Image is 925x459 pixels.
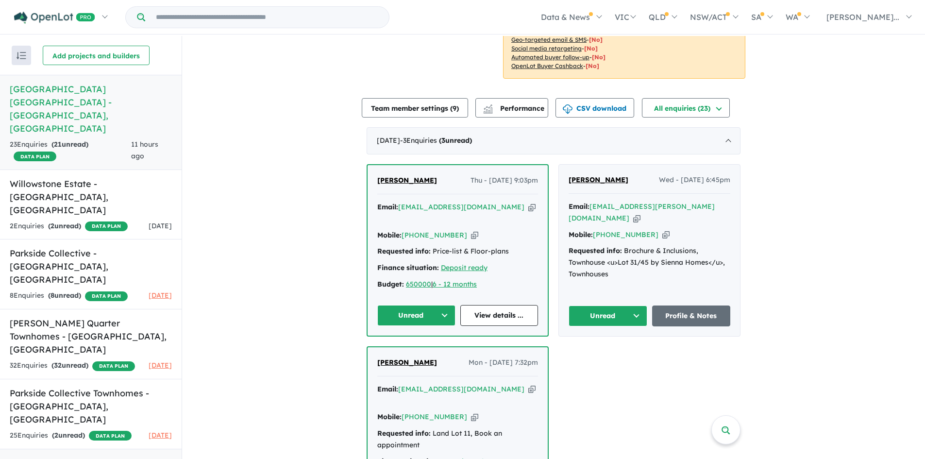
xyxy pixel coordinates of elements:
[563,104,572,114] img: download icon
[377,358,437,367] span: [PERSON_NAME]
[659,174,730,186] span: Wed - [DATE] 6:45pm
[569,245,730,280] div: Brochure & Inclusions, Townhouse <u>Lot 31/45 by Sienna Homes</u>, Townhouses
[377,305,455,326] button: Unread
[51,140,88,149] strong: ( unread)
[85,221,128,231] span: DATA PLAN
[48,221,81,230] strong: ( unread)
[377,246,538,257] div: Price-list & Floor-plans
[528,202,536,212] button: Copy
[483,107,493,114] img: bar-chart.svg
[149,291,172,300] span: [DATE]
[511,36,587,43] u: Geo-targeted email & SMS
[377,231,402,239] strong: Mobile:
[593,230,658,239] a: [PHONE_NUMBER]
[569,174,628,186] a: [PERSON_NAME]
[826,12,899,22] span: [PERSON_NAME]...
[377,429,431,438] strong: Requested info:
[10,317,172,356] h5: [PERSON_NAME] Quarter Townhomes - [GEOGRAPHIC_DATA] , [GEOGRAPHIC_DATA]
[377,279,538,290] div: |
[149,361,172,370] span: [DATE]
[14,152,56,161] span: DATA PLAN
[377,357,437,369] a: [PERSON_NAME]
[439,136,472,145] strong: ( unread)
[10,387,172,426] h5: Parkside Collective Townhomes - [GEOGRAPHIC_DATA] , [GEOGRAPHIC_DATA]
[433,280,477,289] a: 6 - 12 months
[471,412,478,422] button: Copy
[50,291,54,300] span: 8
[377,247,431,255] strong: Requested info:
[17,52,26,59] img: sort.svg
[50,221,54,230] span: 2
[511,45,582,52] u: Social media retargeting
[10,430,132,442] div: 25 Enquir ies
[362,98,468,118] button: Team member settings (9)
[92,361,135,371] span: DATA PLAN
[398,385,524,393] a: [EMAIL_ADDRESS][DOMAIN_NAME]
[48,291,81,300] strong: ( unread)
[453,104,456,113] span: 9
[85,291,128,301] span: DATA PLAN
[584,45,598,52] span: [No]
[377,385,398,393] strong: Email:
[54,431,58,440] span: 2
[131,140,158,160] span: 11 hours ago
[377,280,404,289] strong: Budget:
[485,104,544,113] span: Performance
[54,140,62,149] span: 21
[10,221,128,232] div: 2 Enquir ies
[149,221,172,230] span: [DATE]
[10,247,172,286] h5: Parkside Collective - [GEOGRAPHIC_DATA] , [GEOGRAPHIC_DATA]
[149,431,172,440] span: [DATE]
[511,53,589,61] u: Automated buyer follow-up
[10,360,135,372] div: 32 Enquir ies
[377,203,398,211] strong: Email:
[441,136,445,145] span: 3
[367,127,740,154] div: [DATE]
[377,176,437,185] span: [PERSON_NAME]
[14,12,95,24] img: Openlot PRO Logo White
[406,280,431,289] a: 650000
[633,213,640,223] button: Copy
[475,98,548,118] button: Performance
[471,175,538,187] span: Thu - [DATE] 9:03pm
[484,104,492,110] img: line-chart.svg
[52,431,85,440] strong: ( unread)
[471,230,478,240] button: Copy
[377,428,538,451] div: Land Lot 11, Book an appointment
[402,412,467,421] a: [PHONE_NUMBER]
[642,98,730,118] button: All enquiries (23)
[10,139,131,162] div: 23 Enquir ies
[569,306,647,326] button: Unread
[377,412,402,421] strong: Mobile:
[147,7,387,28] input: Try estate name, suburb, builder or developer
[569,230,593,239] strong: Mobile:
[528,384,536,394] button: Copy
[469,357,538,369] span: Mon - [DATE] 7:32pm
[586,62,599,69] span: [No]
[398,203,524,211] a: [EMAIL_ADDRESS][DOMAIN_NAME]
[569,202,589,211] strong: Email:
[555,98,634,118] button: CSV download
[51,361,88,370] strong: ( unread)
[10,83,172,135] h5: [GEOGRAPHIC_DATA] [GEOGRAPHIC_DATA] - [GEOGRAPHIC_DATA] , [GEOGRAPHIC_DATA]
[441,263,488,272] a: Deposit ready
[377,175,437,187] a: [PERSON_NAME]
[592,53,605,61] span: [No]
[400,136,472,145] span: - 3 Enquir ies
[589,36,603,43] span: [No]
[460,305,538,326] a: View details ...
[89,431,132,441] span: DATA PLAN
[402,231,467,239] a: [PHONE_NUMBER]
[377,263,439,272] strong: Finance situation:
[54,361,62,370] span: 32
[511,62,583,69] u: OpenLot Buyer Cashback
[569,246,622,255] strong: Requested info:
[569,202,715,222] a: [EMAIL_ADDRESS][PERSON_NAME][DOMAIN_NAME]
[10,290,128,302] div: 8 Enquir ies
[43,46,150,65] button: Add projects and builders
[662,230,670,240] button: Copy
[569,175,628,184] span: [PERSON_NAME]
[10,177,172,217] h5: Willowstone Estate - [GEOGRAPHIC_DATA] , [GEOGRAPHIC_DATA]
